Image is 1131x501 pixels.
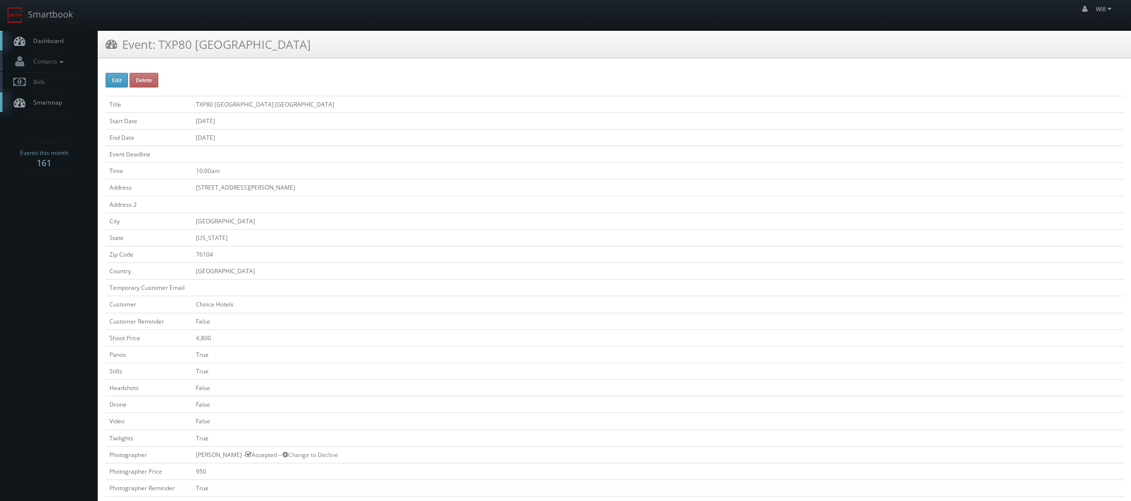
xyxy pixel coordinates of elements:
[192,396,1124,413] td: False
[192,363,1124,379] td: True
[106,413,192,430] td: Video
[106,296,192,313] td: Customer
[106,430,192,446] td: Twilights
[28,37,64,45] span: Dashboard
[192,380,1124,396] td: False
[106,329,192,346] td: Shoot Price
[106,380,192,396] td: Headshots
[20,148,68,158] span: Events this month
[37,157,51,169] strong: 161
[106,446,192,463] td: Photographer
[106,463,192,479] td: Photographer Price
[192,479,1124,496] td: True
[106,146,192,163] td: Event Deadline
[106,246,192,262] td: Zip Code
[106,196,192,213] td: Address 2
[192,246,1124,262] td: 76104
[192,163,1124,179] td: 10:00am
[192,263,1124,280] td: [GEOGRAPHIC_DATA]
[106,346,192,363] td: Panos
[28,78,45,86] span: Bids
[192,213,1124,229] td: [GEOGRAPHIC_DATA]
[106,163,192,179] td: Time
[192,313,1124,329] td: False
[192,346,1124,363] td: True
[7,7,23,23] img: smartbook-logo.png
[192,129,1124,146] td: [DATE]
[106,396,192,413] td: Drone
[106,213,192,229] td: City
[192,179,1124,196] td: [STREET_ADDRESS][PERSON_NAME]
[106,73,128,87] button: Edit
[129,73,158,87] button: Delete
[192,430,1124,446] td: True
[192,446,1124,463] td: [PERSON_NAME] - Accepted --
[106,263,192,280] td: Country
[106,280,192,296] td: Temporary Customer Email
[106,129,192,146] td: End Date
[1096,5,1114,13] span: Will
[192,413,1124,430] td: False
[192,296,1124,313] td: Choice Hotels
[106,313,192,329] td: Customer Reminder
[106,179,192,196] td: Address
[192,329,1124,346] td: 4,800
[28,98,62,107] span: Smartmap
[106,229,192,246] td: State
[28,57,66,65] span: Contacts
[192,112,1124,129] td: [DATE]
[192,463,1124,479] td: 950
[106,363,192,379] td: Stills
[192,229,1124,246] td: [US_STATE]
[192,96,1124,112] td: TXP80 [GEOGRAPHIC_DATA] [GEOGRAPHIC_DATA]
[106,36,311,53] h3: Event: TXP80 [GEOGRAPHIC_DATA]
[106,112,192,129] td: Start Date
[282,451,338,459] a: Change to Decline
[106,479,192,496] td: Photographer Reminder
[106,96,192,112] td: Title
